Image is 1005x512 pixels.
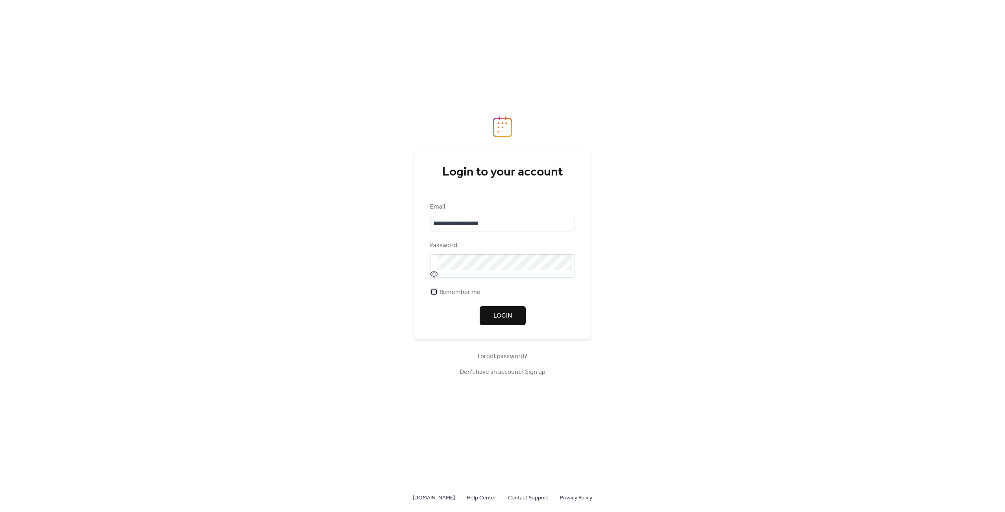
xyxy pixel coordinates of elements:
[460,368,545,377] span: Don't have an account?
[467,494,496,503] span: Help Center
[478,354,527,359] a: Forgot password?
[525,366,545,378] a: Sign up
[493,116,512,137] img: logo
[560,493,592,503] a: Privacy Policy
[439,288,480,297] span: Remember me
[430,241,573,250] div: Password
[560,494,592,503] span: Privacy Policy
[493,311,512,321] span: Login
[467,493,496,503] a: Help Center
[430,165,575,180] div: Login to your account
[480,306,526,325] button: Login
[413,493,455,503] a: [DOMAIN_NAME]
[508,494,548,503] span: Contact Support
[413,494,455,503] span: [DOMAIN_NAME]
[508,493,548,503] a: Contact Support
[478,352,527,361] span: Forgot password?
[430,202,573,212] div: Email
